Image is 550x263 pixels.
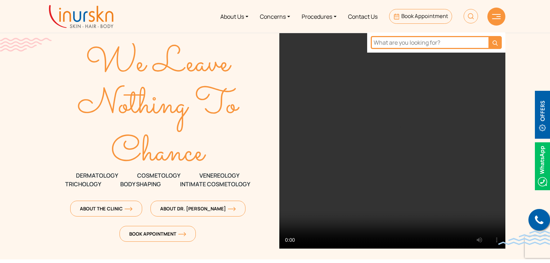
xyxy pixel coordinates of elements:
span: Book Appointment [401,12,448,20]
img: offerBt [535,91,550,139]
a: Book Appointmentorange-arrow [120,226,196,242]
text: Nothing To [78,79,240,132]
img: orange-arrow [228,207,236,211]
img: search [492,40,498,46]
a: Book Appointment [389,9,452,24]
a: About Us [215,3,254,30]
img: bluewave [498,231,550,245]
img: Whatsappicon [535,142,550,190]
a: Concerns [254,3,296,30]
img: hamLine.svg [492,14,501,19]
text: Chance [111,126,207,180]
span: DERMATOLOGY [76,171,118,180]
span: Intimate Cosmetology [180,180,250,188]
input: What are you looking for? [371,36,488,49]
span: COSMETOLOGY [137,171,180,180]
img: orange-arrow [125,207,132,211]
text: We Leave [86,37,232,90]
span: About Dr. [PERSON_NAME] [160,205,236,212]
img: HeaderSearch [464,9,478,23]
a: About The Clinicorange-arrow [70,201,142,217]
img: inurskn-logo [49,5,113,28]
a: Whatsappicon [535,162,550,170]
a: Procedures [296,3,342,30]
a: Contact Us [342,3,383,30]
a: About Dr. [PERSON_NAME]orange-arrow [150,201,245,217]
span: Body Shaping [120,180,161,188]
img: orange-arrow [178,232,186,236]
span: Book Appointment [129,231,186,237]
span: TRICHOLOGY [65,180,101,188]
span: VENEREOLOGY [199,171,239,180]
span: About The Clinic [80,205,132,212]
